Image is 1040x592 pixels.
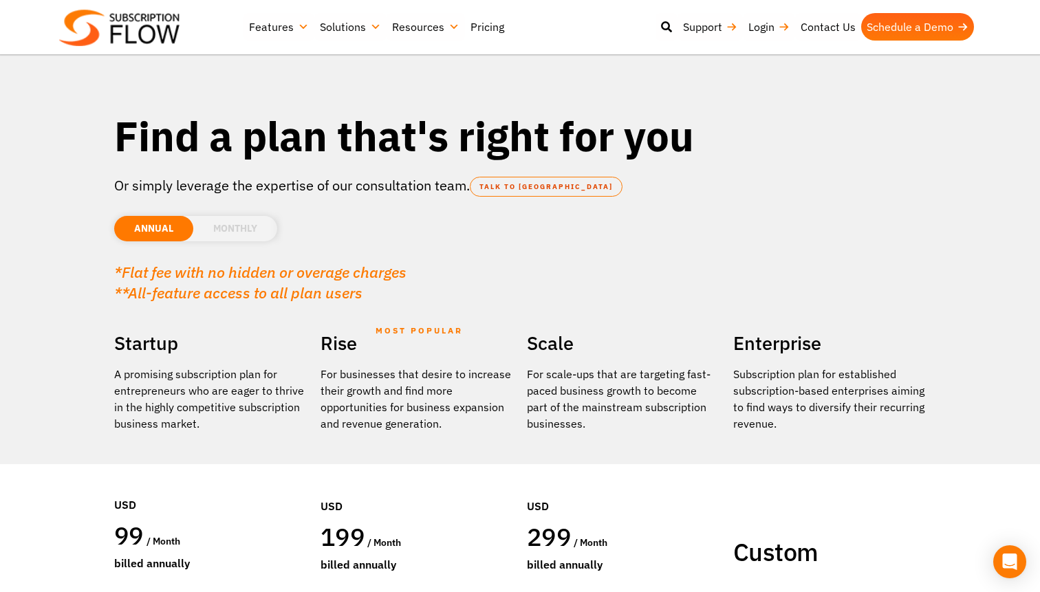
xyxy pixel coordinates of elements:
[743,13,795,41] a: Login
[527,327,719,359] h2: Scale
[733,366,926,432] p: Subscription plan for established subscription-based enterprises aiming to find ways to diversify...
[243,13,314,41] a: Features
[314,13,387,41] a: Solutions
[993,545,1026,578] div: Open Intercom Messenger
[733,327,926,359] h2: Enterprise
[527,457,719,521] div: USD
[574,536,607,549] span: / month
[795,13,861,41] a: Contact Us
[527,520,571,553] span: 299
[376,315,463,347] span: MOST POPULAR
[114,262,407,282] em: *Flat fee with no hidden or overage charges
[114,110,926,162] h1: Find a plan that's right for you
[733,536,818,568] span: Custom
[59,10,180,46] img: Subscriptionflow
[465,13,510,41] a: Pricing
[387,13,465,41] a: Resources
[367,536,401,549] span: / month
[114,283,362,303] em: **All-feature access to all plan users
[114,455,307,520] div: USD
[114,216,193,241] li: ANNUAL
[321,556,513,573] div: Billed Annually
[321,457,513,521] div: USD
[114,175,926,196] p: Or simply leverage the expertise of our consultation team.
[114,366,307,432] p: A promising subscription plan for entrepreneurs who are eager to thrive in the highly competitive...
[114,519,144,551] span: 99
[527,556,719,573] div: Billed Annually
[321,366,513,432] div: For businesses that desire to increase their growth and find more opportunities for business expa...
[193,216,277,241] li: MONTHLY
[527,366,719,432] div: For scale-ups that are targeting fast-paced business growth to become part of the mainstream subs...
[114,327,307,359] h2: Startup
[114,555,307,571] div: Billed Annually
[861,13,974,41] a: Schedule a Demo
[470,177,622,197] a: TALK TO [GEOGRAPHIC_DATA]
[321,327,513,359] h2: Rise
[147,535,180,547] span: / month
[678,13,743,41] a: Support
[321,520,365,553] span: 199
